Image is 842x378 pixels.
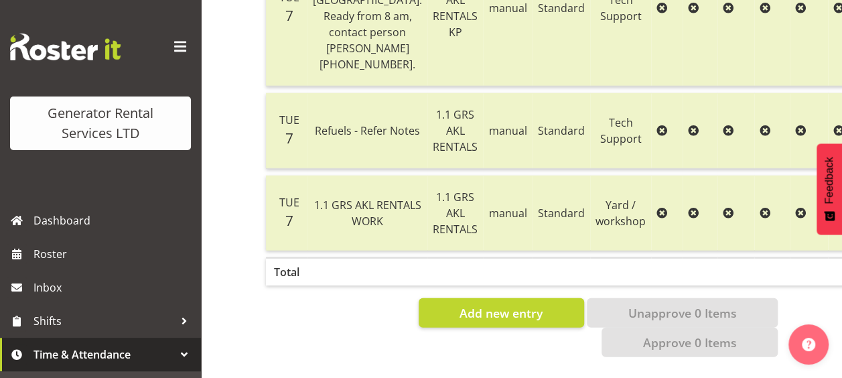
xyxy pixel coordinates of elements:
[266,257,307,286] th: Total
[642,334,736,351] span: Approve 0 Items
[602,328,778,357] button: Approve 0 Items
[595,198,646,229] span: Yard / workshop
[33,210,194,231] span: Dashboard
[802,338,815,351] img: help-xxl-2.png
[33,311,174,331] span: Shifts
[23,103,178,143] div: Generator Rental Services LTD
[285,211,293,230] span: 7
[600,115,641,146] span: Tech Support
[279,195,299,210] span: Tue
[33,277,194,298] span: Inbox
[314,198,421,229] span: 1.1 GRS AKL RENTALS WORK
[817,143,842,235] button: Feedback - Show survey
[285,129,293,147] span: 7
[533,93,590,169] td: Standard
[533,176,590,251] td: Standard
[628,304,736,322] span: Unapprove 0 Items
[419,298,584,328] button: Add new entry
[10,34,121,60] img: Rosterit website logo
[488,123,527,138] span: manual
[587,298,778,328] button: Unapprove 0 Items
[488,206,527,220] span: manual
[285,6,293,25] span: 7
[433,107,478,154] span: 1.1 GRS AKL RENTALS
[433,190,478,237] span: 1.1 GRS AKL RENTALS
[823,157,835,204] span: Feedback
[33,344,174,365] span: Time & Attendance
[315,123,420,138] span: Refuels - Refer Notes
[460,304,543,322] span: Add new entry
[279,113,299,127] span: Tue
[488,1,527,15] span: manual
[33,244,194,264] span: Roster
